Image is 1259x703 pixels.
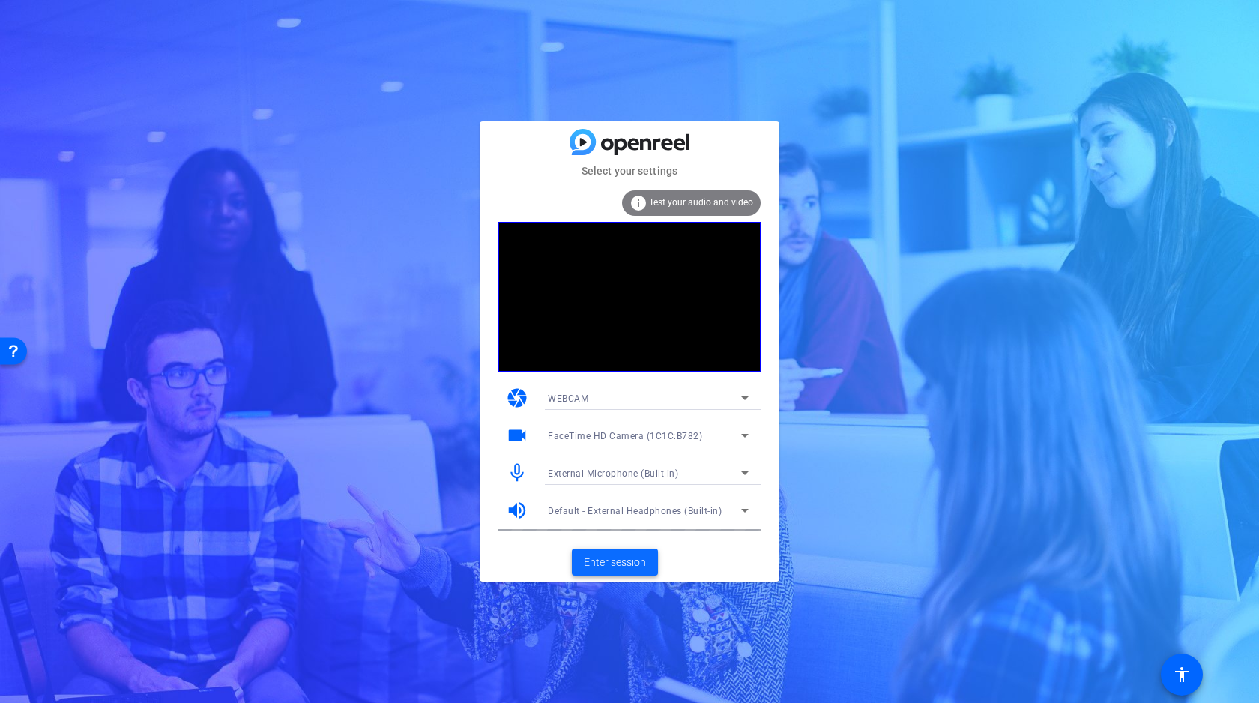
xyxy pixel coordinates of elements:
[572,549,658,576] button: Enter session
[1173,666,1191,684] mat-icon: accessibility
[548,468,678,479] span: External Microphone (Built-in)
[506,462,528,484] mat-icon: mic_none
[548,431,702,441] span: FaceTime HD Camera (1C1C:B782)
[649,197,753,208] span: Test your audio and video
[548,393,588,404] span: WEBCAM
[629,194,647,212] mat-icon: info
[584,555,646,570] span: Enter session
[506,387,528,409] mat-icon: camera
[570,129,689,155] img: blue-gradient.svg
[480,163,779,179] mat-card-subtitle: Select your settings
[548,506,722,516] span: Default - External Headphones (Built-in)
[506,499,528,522] mat-icon: volume_up
[506,424,528,447] mat-icon: videocam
